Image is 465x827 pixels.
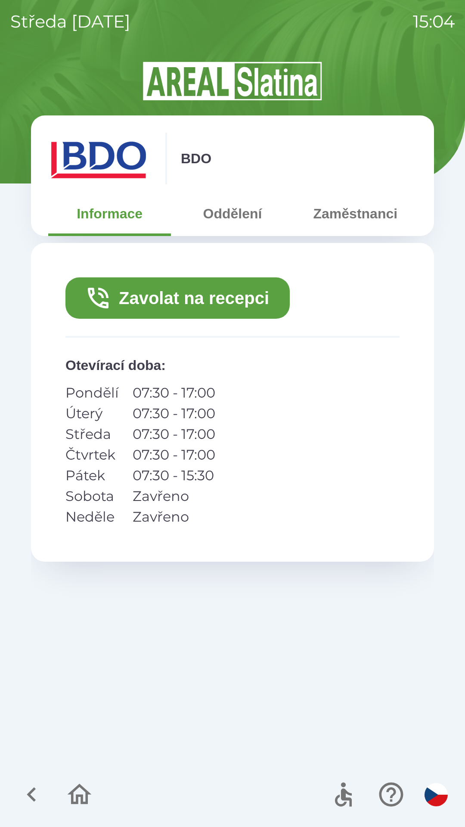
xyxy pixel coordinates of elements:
p: Otevírací doba : [65,355,400,376]
button: Zaměstnanci [294,198,417,229]
p: Pátek [65,465,119,486]
p: Pondělí [65,382,119,403]
p: Čtvrtek [65,445,119,465]
img: Logo [31,60,434,102]
p: Zavřeno [133,486,215,507]
p: Sobota [65,486,119,507]
p: Neděle [65,507,119,527]
p: Zavřeno [133,507,215,527]
button: Informace [48,198,171,229]
p: 15:04 [413,9,455,34]
p: 07:30 - 15:30 [133,465,215,486]
p: 07:30 - 17:00 [133,424,215,445]
p: BDO [181,148,211,169]
p: 07:30 - 17:00 [133,382,215,403]
p: 07:30 - 17:00 [133,445,215,465]
p: Středa [65,424,119,445]
img: ae7449ef-04f1-48ed-85b5-e61960c78b50.png [48,133,152,184]
p: Úterý [65,403,119,424]
img: cs flag [425,783,448,806]
p: středa [DATE] [10,9,130,34]
p: 07:30 - 17:00 [133,403,215,424]
button: Oddělení [171,198,294,229]
button: Zavolat na recepci [65,277,290,319]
